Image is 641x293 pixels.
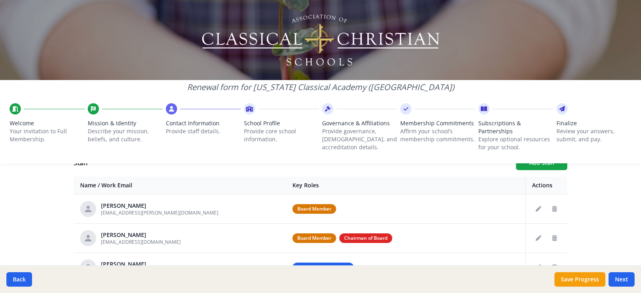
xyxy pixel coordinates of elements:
div: [PERSON_NAME] [101,260,181,268]
p: Affirm your school’s membership commitments. [400,127,475,143]
th: Actions [526,177,568,195]
button: Edit staff [532,261,545,274]
p: Provide governance, [DEMOGRAPHIC_DATA], and accreditation details. [322,127,397,151]
span: Board Member [292,204,336,214]
button: Delete staff [548,203,561,215]
img: Logo [201,12,441,68]
span: School Profile [244,119,319,127]
button: Back [6,272,32,287]
button: Save Progress [554,272,605,287]
span: Subscriptions & Partnerships [478,119,553,135]
p: Review your answers, submit, and pay. [556,127,631,143]
th: Name / Work Email [74,177,286,195]
span: Membership Commitments [400,119,475,127]
p: Explore optional resources for your school. [478,135,553,151]
span: Board Member [292,233,336,243]
span: Welcome [10,119,85,127]
span: [EMAIL_ADDRESS][DOMAIN_NAME] [101,239,181,245]
p: Your invitation to Full Membership. [10,127,85,143]
th: Key Roles [286,177,525,195]
span: Contact Information [166,119,241,127]
p: Provide core school information. [244,127,319,143]
span: Chairman of Board [339,233,392,243]
span: Director of Admissions [292,263,354,272]
button: Delete staff [548,261,561,274]
p: Provide staff details. [166,127,241,135]
span: Finalize [556,119,631,127]
span: Governance & Affiliations [322,119,397,127]
button: Delete staff [548,232,561,245]
p: Describe your mission, beliefs, and culture. [88,127,163,143]
div: [PERSON_NAME] [101,231,181,239]
div: [PERSON_NAME] [101,202,218,210]
span: Mission & Identity [88,119,163,127]
button: Edit staff [532,232,545,245]
button: Edit staff [532,203,545,215]
button: Next [609,272,635,287]
span: [EMAIL_ADDRESS][PERSON_NAME][DOMAIN_NAME] [101,209,218,216]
